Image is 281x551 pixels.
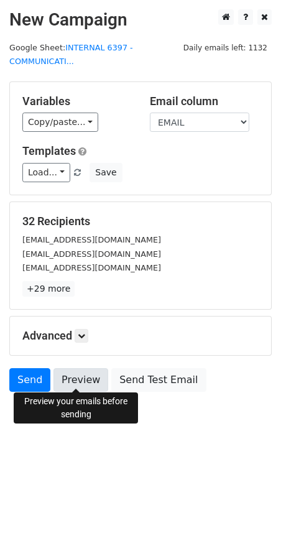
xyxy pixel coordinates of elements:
a: Daily emails left: 1132 [179,43,272,52]
a: Send [9,368,50,392]
a: Send Test Email [111,368,206,392]
small: [EMAIL_ADDRESS][DOMAIN_NAME] [22,235,161,244]
h5: 32 Recipients [22,215,259,228]
a: Copy/paste... [22,113,98,132]
a: Templates [22,144,76,157]
h5: Variables [22,95,131,108]
a: Preview [53,368,108,392]
small: Google Sheet: [9,43,133,67]
span: Daily emails left: 1132 [179,41,272,55]
a: Load... [22,163,70,182]
h5: Advanced [22,329,259,343]
a: INTERNAL 6397 - COMMUNICATI... [9,43,133,67]
h2: New Campaign [9,9,272,30]
a: +29 more [22,281,75,297]
iframe: Chat Widget [219,491,281,551]
div: Preview your emails before sending [14,392,138,424]
h5: Email column [150,95,259,108]
button: Save [90,163,122,182]
small: [EMAIL_ADDRESS][DOMAIN_NAME] [22,249,161,259]
small: [EMAIL_ADDRESS][DOMAIN_NAME] [22,263,161,272]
